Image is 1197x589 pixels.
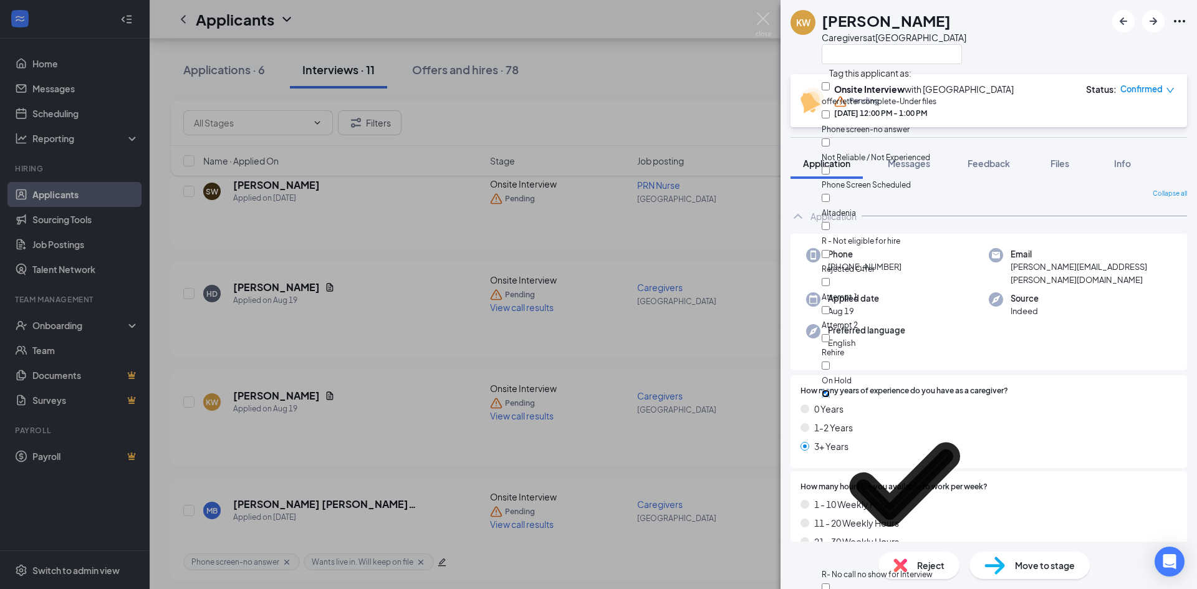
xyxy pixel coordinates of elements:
input: Phone Screen Scheduled [822,166,830,175]
span: 21 - 30 Weekly Hours [814,535,899,548]
input: Phone screen-no answer [822,110,830,118]
input: Not Reliable / Not Experienced [822,138,830,146]
span: offer letter complete-Under files [822,97,936,106]
input: R- No call no show for Interview [822,390,830,398]
input: offer letter complete-Under files [822,82,830,90]
svg: ArrowLeftNew [1116,14,1131,29]
span: R- No call no show for Interview [822,570,933,579]
span: Confirmed [1120,83,1163,95]
div: Open Intercom Messenger [1155,547,1185,577]
span: Phone screen-no answer [822,125,910,134]
div: Status : [1086,83,1117,95]
span: 1 - 10 Weekly Hours [814,497,894,511]
span: Info [1114,158,1131,169]
span: How many years of experience do you have as a caregiver? [800,385,1008,397]
svg: ChevronUp [791,209,805,224]
input: R - Not eligible for hire [822,222,830,230]
svg: Checkmark [822,401,988,567]
span: Source [1011,292,1039,305]
span: Altadenia [822,208,856,218]
span: Email [1011,248,1171,261]
div: KW [796,16,810,29]
span: Collapse all [1153,189,1187,199]
span: Phone Screen Scheduled [822,180,911,189]
input: Rehire [822,334,830,342]
span: Files [1050,158,1069,169]
span: Rejected Offer [822,264,875,274]
span: Move to stage [1015,558,1075,572]
button: ArrowRight [1142,10,1165,32]
span: down [1166,86,1175,95]
input: Attempt 1 [822,278,830,286]
span: Rehire [822,348,844,357]
span: Not Reliable / Not Experienced [822,153,930,162]
span: 3+ Years [814,439,848,453]
div: Application [810,210,857,223]
span: R - Not eligible for hire [822,236,900,246]
span: Attempt 1 [822,292,858,302]
input: Attempt 2 [822,306,830,314]
span: [PERSON_NAME][EMAIL_ADDRESS][PERSON_NAME][DOMAIN_NAME] [1011,261,1171,286]
input: Rejected Offer [822,250,830,258]
span: Attempt 2 [822,320,858,330]
span: 0 Years [814,402,844,416]
svg: ArrowRight [1146,14,1161,29]
input: Altadenia [822,194,830,202]
h1: [PERSON_NAME] [822,10,951,31]
button: ArrowLeftNew [1112,10,1135,32]
span: Feedback [968,158,1010,169]
span: On Hold [822,376,852,385]
span: Tag this applicant as: [822,60,919,81]
input: On Hold [822,362,830,370]
span: How many hours are you available to work per week? [800,481,988,493]
span: 11 - 20 Weekly Hours [814,516,899,530]
div: Caregivers at [GEOGRAPHIC_DATA] [822,31,966,44]
span: Indeed [1011,305,1039,317]
span: Application [803,158,850,169]
span: 1-2 Years [814,421,853,434]
svg: Ellipses [1172,14,1187,29]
